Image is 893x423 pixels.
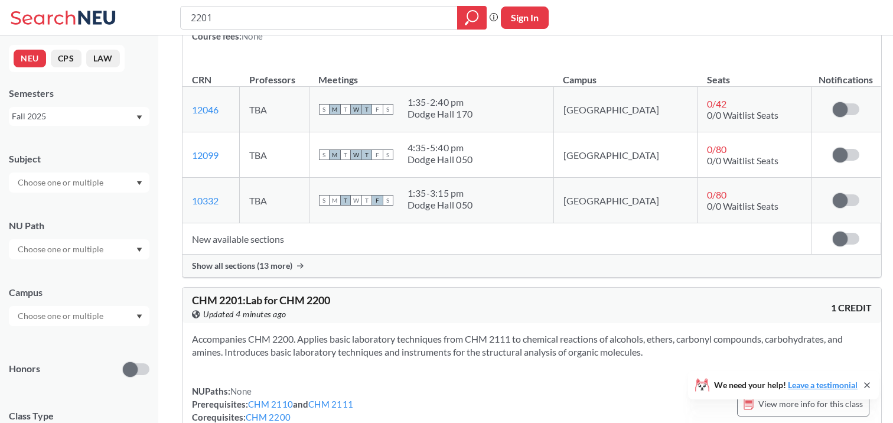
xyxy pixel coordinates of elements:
[330,149,340,160] span: M
[136,115,142,120] svg: Dropdown arrow
[242,31,263,41] span: None
[9,87,149,100] div: Semesters
[457,6,487,30] div: magnifying glass
[340,104,351,115] span: T
[319,195,330,206] span: S
[12,309,111,323] input: Choose one or multiple
[319,149,330,160] span: S
[340,195,351,206] span: T
[340,149,351,160] span: T
[707,200,778,211] span: 0/0 Waitlist Seats
[9,173,149,193] div: Dropdown arrow
[9,152,149,165] div: Subject
[811,61,881,87] th: Notifications
[9,219,149,232] div: NU Path
[192,149,219,161] a: 12099
[330,104,340,115] span: M
[372,195,383,206] span: F
[383,104,393,115] span: S
[831,301,872,314] span: 1 CREDIT
[240,178,309,223] td: TBA
[361,195,372,206] span: T
[182,255,881,277] div: Show all sections (13 more)
[707,109,778,121] span: 0/0 Waitlist Seats
[12,242,111,256] input: Choose one or multiple
[383,149,393,160] span: S
[136,181,142,186] svg: Dropdown arrow
[408,142,473,154] div: 4:35 - 5:40 pm
[136,314,142,319] svg: Dropdown arrow
[698,61,811,87] th: Seats
[248,399,293,409] a: CHM 2110
[240,132,309,178] td: TBA
[553,178,698,223] td: [GEOGRAPHIC_DATA]
[192,333,872,359] section: Accompanies CHM 2200. Applies basic laboratory techniques from CHM 2111 to chemical reactions of ...
[86,50,120,67] button: LAW
[246,412,291,422] a: CHM 2200
[192,104,219,115] a: 12046
[501,6,549,29] button: Sign In
[553,132,698,178] td: [GEOGRAPHIC_DATA]
[203,308,286,321] span: Updated 4 minutes ago
[372,149,383,160] span: F
[351,195,361,206] span: W
[351,104,361,115] span: W
[553,87,698,132] td: [GEOGRAPHIC_DATA]
[330,195,340,206] span: M
[408,96,473,108] div: 1:35 - 2:40 pm
[192,73,211,86] div: CRN
[408,199,473,211] div: Dodge Hall 050
[192,195,219,206] a: 10332
[319,104,330,115] span: S
[309,61,553,87] th: Meetings
[788,380,858,390] a: Leave a testimonial
[465,9,479,26] svg: magnifying glass
[553,61,698,87] th: Campus
[9,362,40,376] p: Honors
[408,108,473,120] div: Dodge Hall 170
[240,87,309,132] td: TBA
[383,195,393,206] span: S
[408,154,473,165] div: Dodge Hall 050
[707,155,778,166] span: 0/0 Waitlist Seats
[9,409,149,422] span: Class Type
[372,104,383,115] span: F
[361,104,372,115] span: T
[190,8,449,28] input: Class, professor, course number, "phrase"
[714,381,858,389] span: We need your help!
[361,149,372,160] span: T
[51,50,82,67] button: CPS
[707,98,726,109] span: 0 / 42
[240,61,309,87] th: Professors
[707,144,726,155] span: 0 / 80
[408,187,473,199] div: 1:35 - 3:15 pm
[12,175,111,190] input: Choose one or multiple
[308,399,353,409] a: CHM 2111
[9,107,149,126] div: Fall 2025Dropdown arrow
[192,261,292,271] span: Show all sections (13 more)
[707,189,726,200] span: 0 / 80
[351,149,361,160] span: W
[9,306,149,326] div: Dropdown arrow
[230,386,252,396] span: None
[9,286,149,299] div: Campus
[758,396,863,411] span: View more info for this class
[182,223,811,255] td: New available sections
[9,239,149,259] div: Dropdown arrow
[136,248,142,252] svg: Dropdown arrow
[12,110,135,123] div: Fall 2025
[192,294,330,307] span: CHM 2201 : Lab for CHM 2200
[14,50,46,67] button: NEU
